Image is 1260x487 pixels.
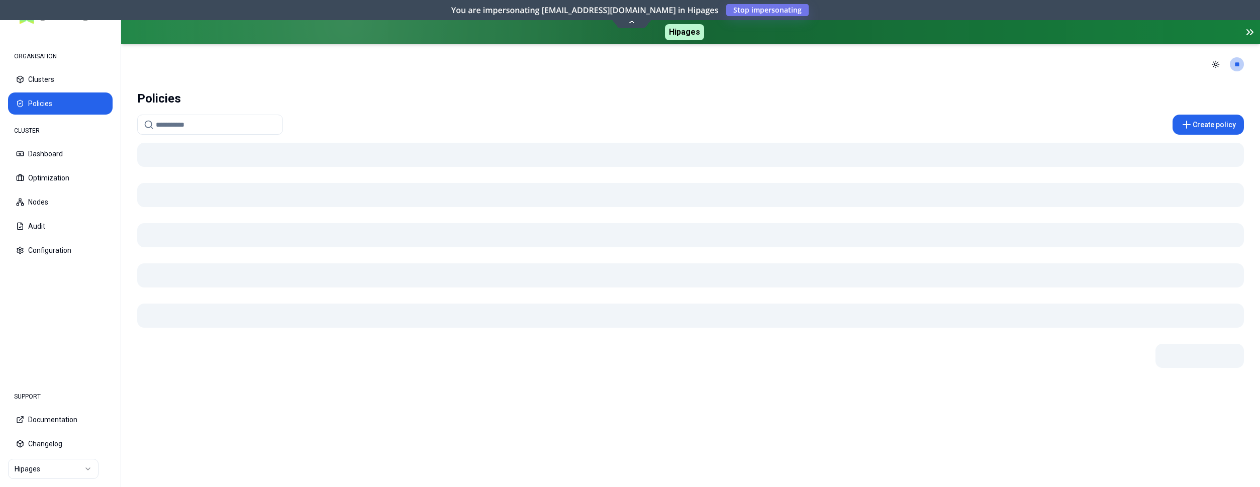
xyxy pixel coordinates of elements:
[8,46,113,66] div: ORGANISATION
[8,167,113,189] button: Optimization
[8,239,113,261] button: Configuration
[8,386,113,407] div: SUPPORT
[8,409,113,431] button: Documentation
[8,215,113,237] button: Audit
[665,24,704,40] span: Hipages
[137,88,181,109] div: Policies
[8,433,113,455] button: Changelog
[8,92,113,115] button: Policies
[8,121,113,141] div: CLUSTER
[8,191,113,213] button: Nodes
[8,143,113,165] button: Dashboard
[8,68,113,90] button: Clusters
[1173,115,1244,135] button: Create policy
